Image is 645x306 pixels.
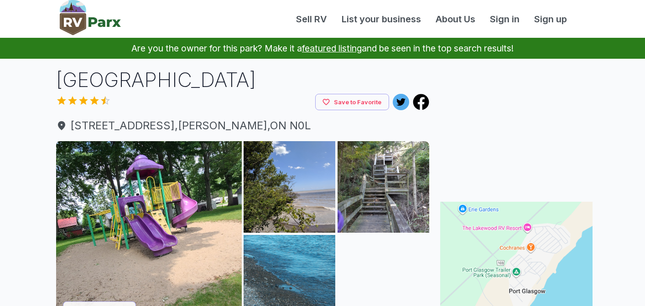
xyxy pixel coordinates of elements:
[56,66,429,94] h1: [GEOGRAPHIC_DATA]
[428,12,483,26] a: About Us
[302,43,362,54] a: featured listing
[56,117,429,134] a: [STREET_ADDRESS],[PERSON_NAME],ON N0L
[334,12,428,26] a: List your business
[289,12,334,26] a: Sell RV
[11,38,634,59] p: Are you the owner for this park? Make it a and be seen in the top search results!
[483,12,527,26] a: Sign in
[56,117,429,134] span: [STREET_ADDRESS] , [PERSON_NAME] , ON N0L
[244,141,335,233] img: AAcXr8oT-09Vh5PzZVthBTO38WKq8V4gBKL7Mptun1GZUtbV5USmIH1ckKN-lFEbWhghhCno5ig2P89Dr7sRHGKRzWKJ36xSi...
[315,94,389,111] button: Save to Favorite
[527,12,574,26] a: Sign up
[338,141,429,233] img: AAcXr8rRj4kAC_klQgOStKnZKDbT5knVO9hpiiXocfqtbnc-DOv5Mex9izEx2WZfnN2xoI5AP0a2adFzLxuw_36xorBCp3ft3...
[440,66,593,180] iframe: Advertisement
